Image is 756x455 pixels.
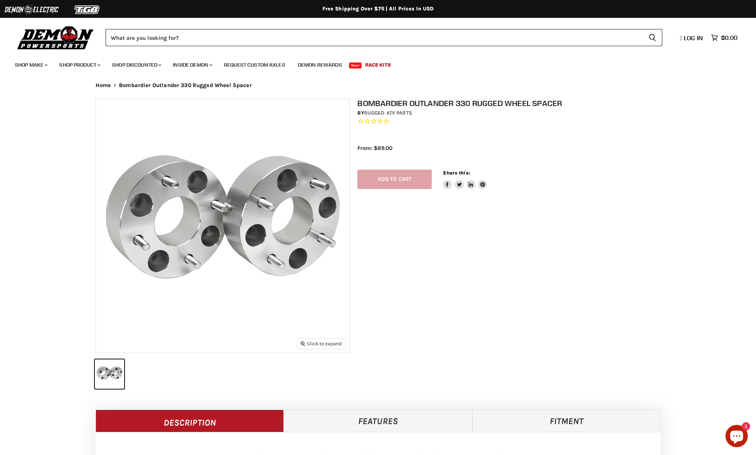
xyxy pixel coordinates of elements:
inbox-online-store-chat: Shopify online store chat [723,425,750,449]
span: New! [349,63,362,68]
ul: Main menu [9,54,736,73]
h1: Bombardier Outlander 330 Rugged Wheel Spacer [357,99,668,108]
div: Free Shipping Over $75 | All Prices In USD [81,6,676,12]
a: Fitment [472,410,661,432]
span: Click to expand [300,341,342,346]
a: Log in [677,35,707,41]
a: Description [96,410,284,432]
a: Features [284,410,472,432]
img: TGB Logo 2 [59,3,115,17]
form: Product [106,29,662,46]
a: Race Kits [360,57,396,73]
span: Rated 0.0 out of 5 stars 0 reviews [357,118,668,125]
a: Home [96,82,111,89]
img: Demon Electric Logo 2 [4,3,59,17]
a: Rugged ATV Parts [364,110,412,116]
span: $0.00 [721,34,737,41]
span: Share this: [443,170,470,176]
a: Shop Discounted [106,57,166,73]
a: Demon Rewards [292,57,348,73]
a: Shop Product [54,57,105,73]
input: Search [106,29,643,46]
button: Bombardier Outlander 330 Rugged Wheel Spacer thumbnail [95,359,124,389]
button: Click to expand [297,339,345,349]
a: Request Custom Axles [218,57,291,73]
span: Log in [684,34,703,42]
a: $0.00 [707,32,741,43]
span: From: $89.00 [357,145,392,151]
span: Bombardier Outlander 330 Rugged Wheel Spacer [119,82,252,89]
aside: Share this: [443,170,487,189]
img: Demon Powersports [15,24,96,51]
nav: Breadcrumbs [81,82,676,89]
a: Inside Demon [167,57,217,73]
img: Bombardier Outlander 330 Rugged Wheel Spacer [96,99,350,353]
button: Search [643,29,662,46]
a: Shop Make [9,57,52,73]
div: by [357,109,668,117]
